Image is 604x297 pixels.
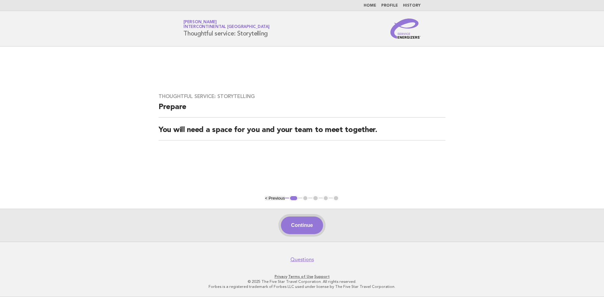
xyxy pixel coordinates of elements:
[183,20,270,37] h1: Thoughtful service: Storytelling
[390,19,421,39] img: Service Energizers
[290,256,314,263] a: Questions
[314,274,330,279] a: Support
[183,20,270,29] a: [PERSON_NAME]InterContinental [GEOGRAPHIC_DATA]
[381,4,398,8] a: Profile
[289,195,298,201] button: 1
[403,4,421,8] a: History
[183,25,270,29] span: InterContinental [GEOGRAPHIC_DATA]
[364,4,376,8] a: Home
[275,274,287,279] a: Privacy
[159,93,445,100] h3: Thoughtful service: Storytelling
[159,125,445,140] h2: You will need a space for you and your team to meet together.
[109,274,495,279] p: · ·
[281,217,323,234] button: Continue
[265,196,285,201] button: < Previous
[159,102,445,118] h2: Prepare
[109,279,495,284] p: © 2025 The Five Star Travel Corporation. All rights reserved.
[109,284,495,289] p: Forbes is a registered trademark of Forbes LLC used under license by The Five Star Travel Corpora...
[288,274,313,279] a: Terms of Use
